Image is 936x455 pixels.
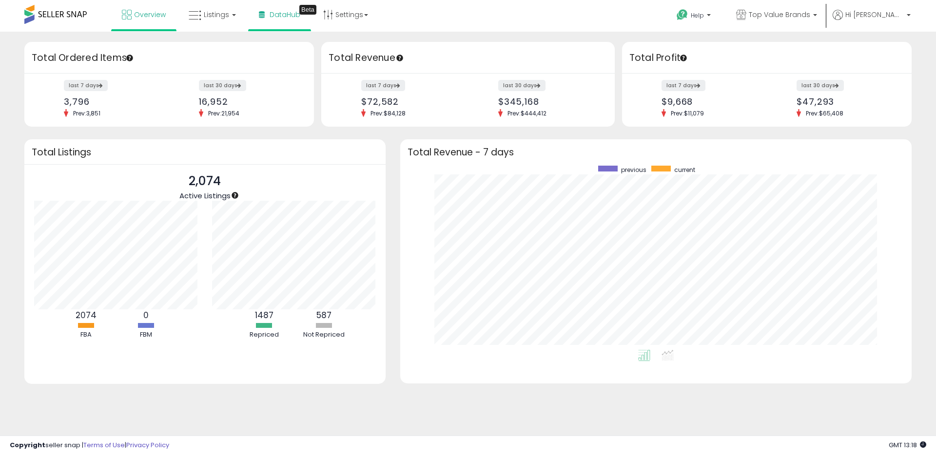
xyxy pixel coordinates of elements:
[64,96,162,107] div: 3,796
[669,1,721,32] a: Help
[801,109,848,117] span: Prev: $65,408
[199,96,297,107] div: 16,952
[203,109,244,117] span: Prev: 21,954
[833,10,911,32] a: Hi [PERSON_NAME]
[235,330,293,340] div: Repriced
[134,10,166,19] span: Overview
[797,96,895,107] div: $47,293
[498,96,598,107] div: $345,168
[76,309,97,321] b: 2074
[57,330,115,340] div: FBA
[270,10,300,19] span: DataHub
[64,80,108,91] label: last 7 days
[395,54,404,62] div: Tooltip anchor
[662,96,760,107] div: $9,668
[295,330,353,340] div: Not Repriced
[691,11,704,19] span: Help
[498,80,546,91] label: last 30 days
[676,9,688,21] i: Get Help
[204,10,229,19] span: Listings
[125,54,134,62] div: Tooltip anchor
[117,330,175,340] div: FBM
[255,309,273,321] b: 1487
[231,191,239,200] div: Tooltip anchor
[845,10,904,19] span: Hi [PERSON_NAME]
[32,149,378,156] h3: Total Listings
[621,166,646,174] span: previous
[797,80,844,91] label: last 30 days
[316,309,331,321] b: 587
[629,51,904,65] h3: Total Profit
[179,172,231,190] p: 2,074
[329,51,607,65] h3: Total Revenue
[408,149,904,156] h3: Total Revenue - 7 days
[749,10,810,19] span: Top Value Brands
[662,80,705,91] label: last 7 days
[299,5,316,15] div: Tooltip anchor
[143,309,149,321] b: 0
[503,109,551,117] span: Prev: $444,412
[679,54,688,62] div: Tooltip anchor
[666,109,709,117] span: Prev: $11,079
[179,190,231,201] span: Active Listings
[68,109,105,117] span: Prev: 3,851
[674,166,695,174] span: current
[32,51,307,65] h3: Total Ordered Items
[361,96,461,107] div: $72,582
[199,80,246,91] label: last 30 days
[366,109,410,117] span: Prev: $84,128
[361,80,405,91] label: last 7 days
